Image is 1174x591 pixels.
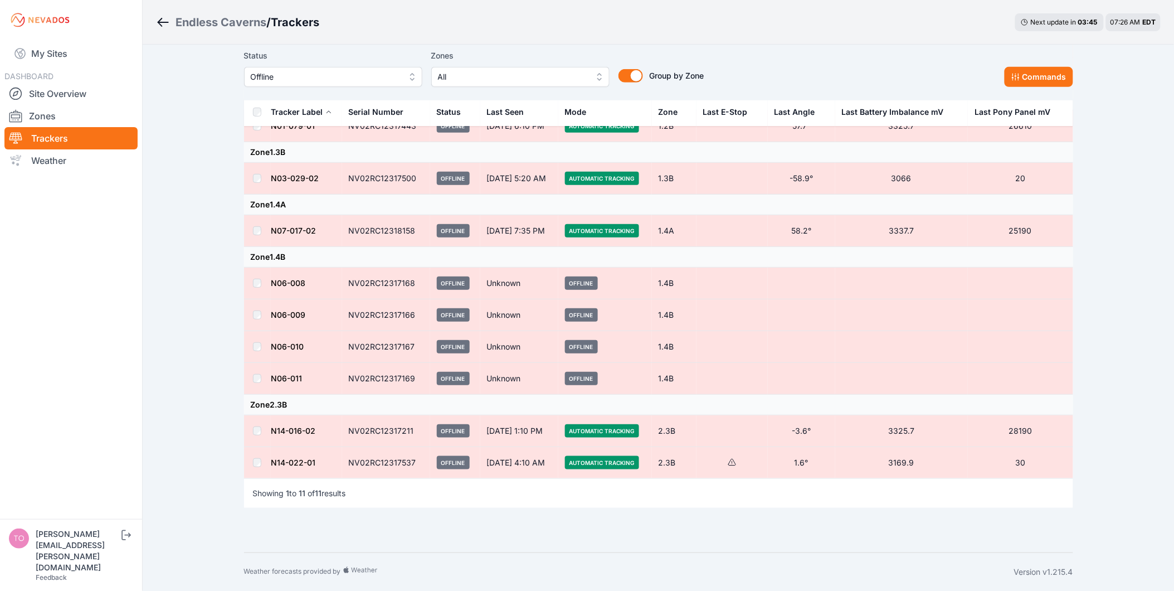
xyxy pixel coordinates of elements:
td: NV02RC12317168 [342,268,430,299]
h3: Trackers [271,14,319,30]
td: NV02RC12317537 [342,447,430,479]
button: Tracker Label [271,99,332,125]
span: Offline [437,372,470,385]
span: DASHBOARD [4,71,53,81]
span: 07:26 AM [1110,18,1141,26]
span: Offline [565,372,598,385]
td: [DATE] 7:35 PM [480,215,558,247]
td: 58.2° [768,215,835,247]
nav: Breadcrumb [156,8,319,37]
div: Last Angle [774,106,815,118]
span: / [266,14,271,30]
a: N06-010 [271,342,304,351]
button: All [431,67,610,87]
div: Last Battery Imbalance mV [842,106,944,118]
button: Status [437,99,470,125]
a: Zones [4,105,138,127]
a: Site Overview [4,83,138,105]
span: Next update in [1031,18,1076,26]
div: Weather forecasts provided by [244,566,1014,578]
a: Feedback [36,573,67,582]
td: 3169.9 [835,447,968,479]
span: Automatic Tracking [565,172,639,185]
td: -3.6° [768,415,835,447]
td: 3066 [835,163,968,195]
span: Automatic Tracking [565,224,639,238]
span: Group by Zone [650,71,704,80]
button: Last Pony Panel mV [975,99,1059,125]
td: Unknown [480,363,558,395]
td: NV02RC12317169 [342,363,430,395]
span: Automatic Tracking [565,456,639,469]
td: NV02RC12317167 [342,331,430,363]
span: Automatic Tracking [565,424,639,438]
td: NV02RC12317500 [342,163,430,195]
td: NV02RC12318158 [342,215,430,247]
td: Zone 1.4A [244,195,1073,215]
a: N06-011 [271,374,303,383]
button: Zone [659,99,687,125]
button: Last Angle [774,99,824,125]
span: Offline [437,172,470,185]
a: Trackers [4,127,138,149]
span: Offline [437,224,470,238]
td: [DATE] 5:20 AM [480,163,558,195]
a: N06-009 [271,310,306,319]
p: Showing to of results [253,488,346,499]
td: 1.4A [652,215,696,247]
span: Offline [437,340,470,353]
td: 30 [968,447,1073,479]
span: Offline [437,308,470,322]
a: Endless Caverns [176,14,266,30]
td: Zone 1.3B [244,142,1073,163]
div: Mode [565,106,587,118]
td: 1.3B [652,163,696,195]
span: Offline [437,277,470,290]
td: Zone 2.3B [244,395,1073,415]
td: 3337.7 [835,215,968,247]
td: 1.4B [652,331,696,363]
button: Last E-Stop [703,99,757,125]
td: Unknown [480,268,558,299]
a: N06-008 [271,278,306,288]
button: Commands [1005,67,1073,87]
div: Last Seen [487,99,552,125]
span: 11 [315,488,322,498]
div: Serial Number [349,106,404,118]
span: All [438,70,587,84]
label: Zones [431,49,610,62]
button: Offline [244,67,422,87]
span: 1 [286,488,290,498]
td: 2.3B [652,415,696,447]
span: Offline [437,424,470,438]
button: Mode [565,99,596,125]
td: Zone 1.4B [244,247,1073,268]
td: NV02RC12317211 [342,415,430,447]
span: Offline [437,456,470,469]
td: 1.4B [652,268,696,299]
span: 11 [299,488,306,498]
a: Weather [4,149,138,172]
a: N14-022-01 [271,458,316,467]
span: Offline [565,340,598,353]
label: Status [244,49,422,62]
div: [PERSON_NAME][EMAIL_ADDRESS][PERSON_NAME][DOMAIN_NAME] [36,529,119,573]
td: 1.6° [768,447,835,479]
td: 1.4B [652,299,696,331]
a: N14-016-02 [271,426,316,435]
span: Offline [565,308,598,322]
td: 2.3B [652,447,696,479]
img: tomasz.barcz@energix-group.com [9,529,29,549]
img: Nevados [9,11,71,29]
button: Serial Number [349,99,413,125]
span: Offline [565,277,598,290]
a: My Sites [4,40,138,67]
div: 03 : 45 [1078,18,1098,27]
div: Status [437,106,461,118]
span: EDT [1143,18,1156,26]
td: Unknown [480,299,558,331]
td: [DATE] 4:10 AM [480,447,558,479]
span: Offline [251,70,400,84]
td: 25190 [968,215,1073,247]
